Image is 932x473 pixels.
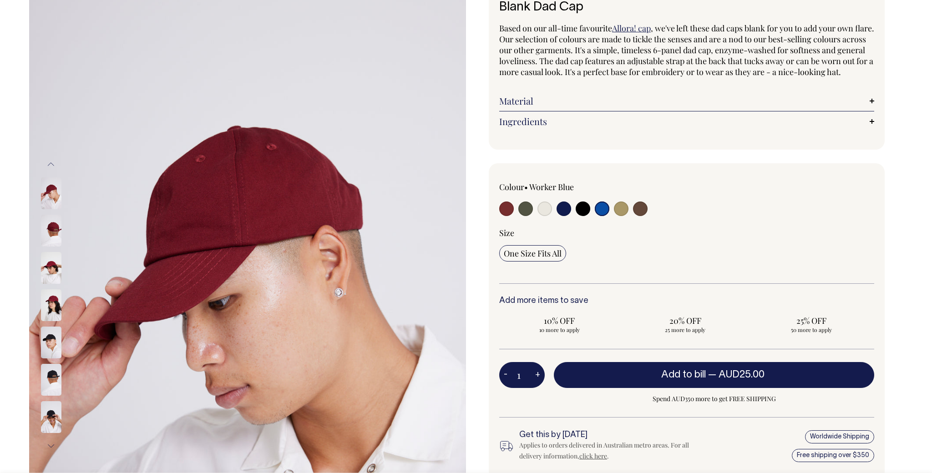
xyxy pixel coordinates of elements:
a: Material [499,96,874,106]
img: burgundy [41,289,61,321]
img: burgundy [41,177,61,209]
input: 10% OFF 10 more to apply [499,312,620,336]
span: 10% OFF [504,315,615,326]
input: 25% OFF 50 more to apply [751,312,871,336]
button: Previous [44,154,58,175]
div: Size [499,227,874,238]
span: 10 more to apply [504,326,615,333]
span: Based on our all-time favourite [499,23,612,34]
img: black [41,327,61,358]
input: One Size Fits All [499,245,566,262]
label: Worker Blue [529,181,574,192]
div: Colour [499,181,649,192]
span: Add to bill [661,370,706,379]
input: 20% OFF 25 more to apply [625,312,746,336]
img: black [41,401,61,433]
h1: Blank Dad Cap [499,0,874,15]
span: , we've left these dad caps blank for you to add your own flare. Our selection of colours are mad... [499,23,874,77]
span: 25 more to apply [630,326,741,333]
h6: Get this by [DATE] [519,431,704,440]
a: Ingredients [499,116,874,127]
button: - [499,366,512,384]
div: Applies to orders delivered in Australian metro areas. For all delivery information, . [519,440,704,462]
span: AUD25.00 [719,370,765,379]
h6: Add more items to save [499,297,874,306]
button: Next [44,436,58,456]
a: Allora! cap [612,23,651,34]
span: 25% OFF [755,315,867,326]
img: black [41,364,61,396]
button: + [531,366,545,384]
button: Add to bill —AUD25.00 [554,362,874,387]
span: Spend AUD350 more to get FREE SHIPPING [554,393,874,404]
span: 20% OFF [630,315,741,326]
img: burgundy [41,252,61,284]
span: 50 more to apply [755,326,867,333]
a: click here [579,452,607,460]
span: — [708,370,767,379]
img: burgundy [41,215,61,247]
span: • [524,181,528,192]
span: One Size Fits All [504,248,562,259]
